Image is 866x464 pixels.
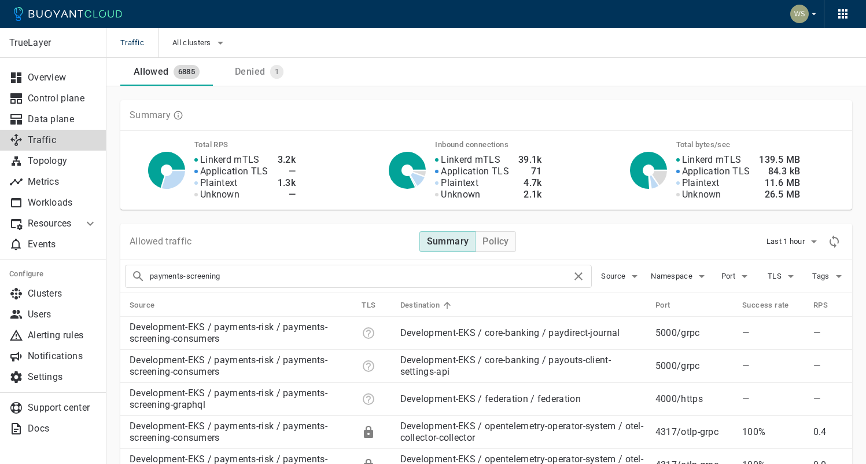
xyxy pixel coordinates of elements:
h4: 2.1k [518,189,542,200]
p: Overview [28,72,97,83]
p: Settings [28,371,97,383]
button: Port [718,268,755,285]
h4: 84.3 kB [759,166,800,177]
p: — [813,393,843,405]
h4: — [278,189,296,200]
p: Resources [28,218,74,229]
h4: Summary [427,236,469,247]
h4: 139.5 MB [759,154,800,166]
p: Application TLS [441,166,509,177]
p: Linkerd mTLS [682,154,742,166]
a: Development-EKS / payments-risk / payments-screening-consumers [130,355,327,377]
span: TLS [768,272,784,281]
span: TLS [362,300,390,310]
span: Source [601,272,628,281]
p: Plaintext [200,177,238,189]
button: Source [601,268,642,285]
h4: 3.2k [278,154,296,166]
span: Port [721,272,738,281]
a: Development-EKS / core-banking / paydirect-journal [400,327,620,338]
span: Destination [400,300,455,310]
h5: Configure [9,269,97,279]
h4: 39.1k [518,154,542,166]
div: Unknown [362,392,375,406]
span: Traffic [120,28,158,58]
p: Data plane [28,114,97,125]
p: Docs [28,423,97,434]
p: Topology [28,155,97,167]
p: Workloads [28,197,97,209]
button: TLS [764,268,801,285]
span: Port [655,300,686,310]
p: Events [28,239,97,250]
h5: Source [130,301,154,310]
p: Linkerd mTLS [441,154,500,166]
p: Metrics [28,176,97,188]
p: 5000 / grpc [655,327,733,339]
button: Namespace [651,268,709,285]
h5: Destination [400,301,440,310]
span: Source [130,300,169,310]
button: Tags [810,268,847,285]
p: 100% [742,426,804,438]
p: Traffic [28,134,97,146]
p: — [813,327,843,339]
p: TrueLayer [9,37,97,49]
img: Weichung Shaw [790,5,809,23]
p: — [742,327,804,339]
span: RPS [813,300,843,310]
p: Support center [28,402,97,414]
a: Allowed6885 [120,58,213,86]
p: 4000 / https [655,393,733,405]
p: Plaintext [682,177,720,189]
span: 1 [270,67,283,76]
a: Development-EKS / opentelemetry-operator-system / otel-collector-collector [400,421,644,443]
h4: 1.3k [278,177,296,189]
svg: TLS data is compiled from traffic seen by Linkerd proxies. RPS and TCP bytes reflect both inbound... [173,110,183,120]
a: Development-EKS / payments-risk / payments-screening-graphql [130,388,327,410]
h4: 4.7k [518,177,542,189]
p: Clusters [28,288,97,299]
a: Development-EKS / federation / federation [400,393,581,404]
p: — [742,360,804,372]
p: 0.4 [813,426,843,438]
p: Application TLS [682,166,750,177]
span: All clusters [172,38,213,48]
p: Unknown [441,189,480,200]
a: Denied1 [213,58,305,86]
p: Alerting rules [28,330,97,341]
p: Summary [130,109,171,121]
button: Policy [475,231,515,252]
h4: 11.6 MB [759,177,800,189]
a: Development-EKS / core-banking / payouts-client-settings-api [400,355,611,377]
input: Search [150,268,572,284]
p: Notifications [28,350,97,362]
p: — [813,360,843,372]
div: Unknown [362,359,375,373]
button: All clusters [172,34,227,52]
p: Control plane [28,93,97,104]
h5: Success rate [742,301,789,310]
span: Tags [812,272,831,281]
h5: TLS [362,301,375,310]
h4: 71 [518,166,542,177]
span: 6885 [174,67,200,76]
p: Unknown [200,189,239,200]
h5: RPS [813,301,828,310]
button: Last 1 hour [766,233,821,250]
span: Namespace [651,272,695,281]
a: Development-EKS / payments-risk / payments-screening-consumers [130,321,327,344]
p: 5000 / grpc [655,360,733,372]
h4: — [278,166,296,177]
div: Denied [230,61,265,78]
p: Allowed traffic [130,236,192,247]
p: Application TLS [200,166,268,177]
h5: Port [655,301,670,310]
span: Last 1 hour [766,237,807,246]
div: Refresh metrics [826,233,843,250]
p: — [742,393,804,405]
button: Summary [419,231,476,252]
p: 4317 / otlp-grpc [655,426,733,438]
div: Allowed [129,61,169,78]
h4: 26.5 MB [759,189,800,200]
